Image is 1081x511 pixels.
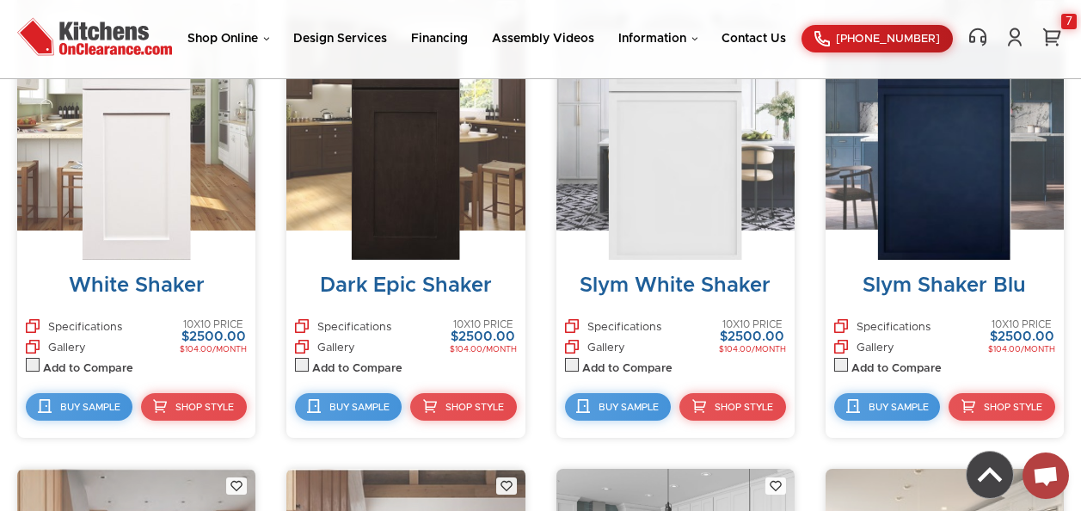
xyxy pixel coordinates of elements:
a: Contact Us [722,33,786,45]
span: Shop Style [715,403,773,412]
span: Buy Sample [599,403,659,412]
a: Shop Style [141,393,248,421]
a: Financing [411,33,468,45]
img: Back to top [967,452,1013,498]
img: SBU_1.2.jpg [878,40,1011,260]
a: Design Services [293,33,387,45]
a: Specifications [295,319,391,339]
label: Add to Compare [43,362,133,376]
div: $2500.00 [719,330,786,345]
a: Gallery [295,340,355,354]
span: [PHONE_NUMBER] [836,34,940,45]
a: Information [618,33,697,45]
div: Slym Shaker Blu [834,273,1055,299]
a: Buy Sample [26,393,132,421]
div: Dark Epic Shaker [295,273,516,299]
div: 10X10 PRICE [450,319,517,330]
label: Add to Compare [582,362,673,376]
div: 7 [1061,14,1077,29]
img: Kitchens On Clearance [17,13,172,60]
img: door_36_3723_3773_Door_DES_1.1.jpg [352,40,461,260]
a: Buy Sample [295,393,402,421]
label: Add to Compare [851,362,942,376]
div: 10X10 PRICE [180,319,247,330]
a: Buy Sample [834,393,941,421]
div: 10X10 PRICE [719,319,786,330]
span: Shop Style [445,403,504,412]
div: 10X10 PRICE [988,319,1055,330]
span: Buy Sample [329,403,390,412]
img: door_36_3249_3298_whiteShaker_sample_1.1.jpg [82,40,191,260]
span: Buy Sample [869,403,929,412]
a: Assembly Videos [492,33,594,45]
a: Buy Sample [565,393,672,421]
div: $2500.00 [988,330,1055,345]
div: $2500.00 [450,330,517,345]
a: Specifications [26,319,122,339]
a: Specifications [565,319,661,339]
a: Gallery [26,340,86,354]
a: Specifications [834,319,931,339]
a: Shop Style [949,393,1055,421]
div: $104.00/MONTH [450,345,517,354]
span: Buy Sample [60,403,120,412]
div: $104.00/MONTH [988,345,1055,354]
a: Shop Online [187,33,269,45]
a: Gallery [834,340,894,354]
a: Shop Style [679,393,786,421]
img: SWH_1.2.jpg [609,40,742,260]
div: $104.00/MONTH [719,345,786,354]
a: Gallery [565,340,625,354]
a: Open chat [1023,453,1069,499]
div: White Shaker [26,273,247,299]
a: [PHONE_NUMBER] [802,25,953,52]
div: Slym White Shaker [565,273,786,299]
a: Shop Style [410,393,517,421]
div: $104.00/MONTH [180,345,247,354]
div: $2500.00 [180,330,247,345]
label: Add to Compare [312,362,402,376]
span: Shop Style [175,403,234,412]
span: Shop Style [984,403,1042,412]
a: 7 [1040,27,1064,47]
